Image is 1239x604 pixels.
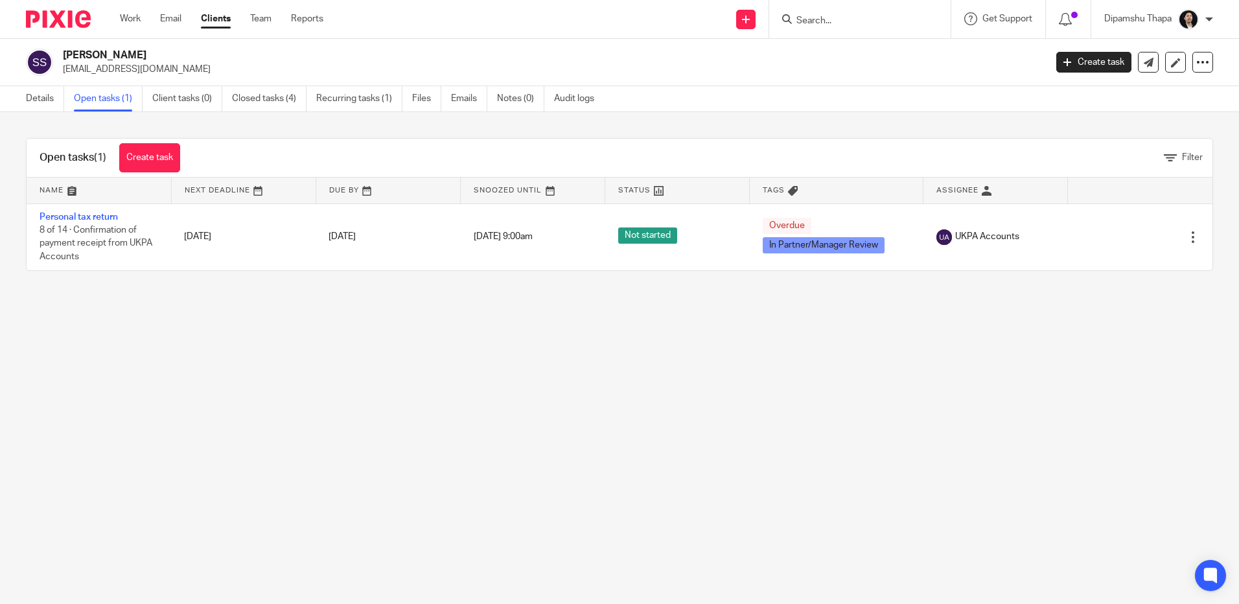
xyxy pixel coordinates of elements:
a: Email [160,12,181,25]
p: [EMAIL_ADDRESS][DOMAIN_NAME] [63,63,1037,76]
a: Client tasks (0) [152,86,222,111]
span: 8 of 14 · Confirmation of payment receipt from UKPA Accounts [40,226,152,261]
span: Get Support [982,14,1032,23]
a: Audit logs [554,86,604,111]
h1: Open tasks [40,151,106,165]
a: Emails [451,86,487,111]
span: [DATE] 9:00am [474,233,533,242]
span: Snoozed Until [474,187,542,194]
img: Dipamshu2.jpg [1178,9,1199,30]
a: Closed tasks (4) [232,86,307,111]
span: In Partner/Manager Review [763,237,885,253]
a: Team [250,12,272,25]
span: [DATE] [329,232,356,241]
span: Tags [763,187,785,194]
span: Filter [1182,153,1203,162]
a: Clients [201,12,231,25]
span: Overdue [763,218,811,234]
p: Dipamshu Thapa [1104,12,1172,25]
span: Not started [618,227,677,244]
a: Personal tax return [40,213,118,222]
a: Notes (0) [497,86,544,111]
span: (1) [94,152,106,163]
td: [DATE] [171,203,316,270]
h2: [PERSON_NAME] [63,49,842,62]
input: Search [795,16,912,27]
a: Open tasks (1) [74,86,143,111]
a: Create task [1056,52,1131,73]
a: Files [412,86,441,111]
a: Work [120,12,141,25]
img: svg%3E [26,49,53,76]
span: UKPA Accounts [955,230,1019,243]
a: Create task [119,143,180,172]
a: Details [26,86,64,111]
span: Status [618,187,651,194]
a: Reports [291,12,323,25]
a: Recurring tasks (1) [316,86,402,111]
img: svg%3E [936,229,952,245]
img: Pixie [26,10,91,28]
